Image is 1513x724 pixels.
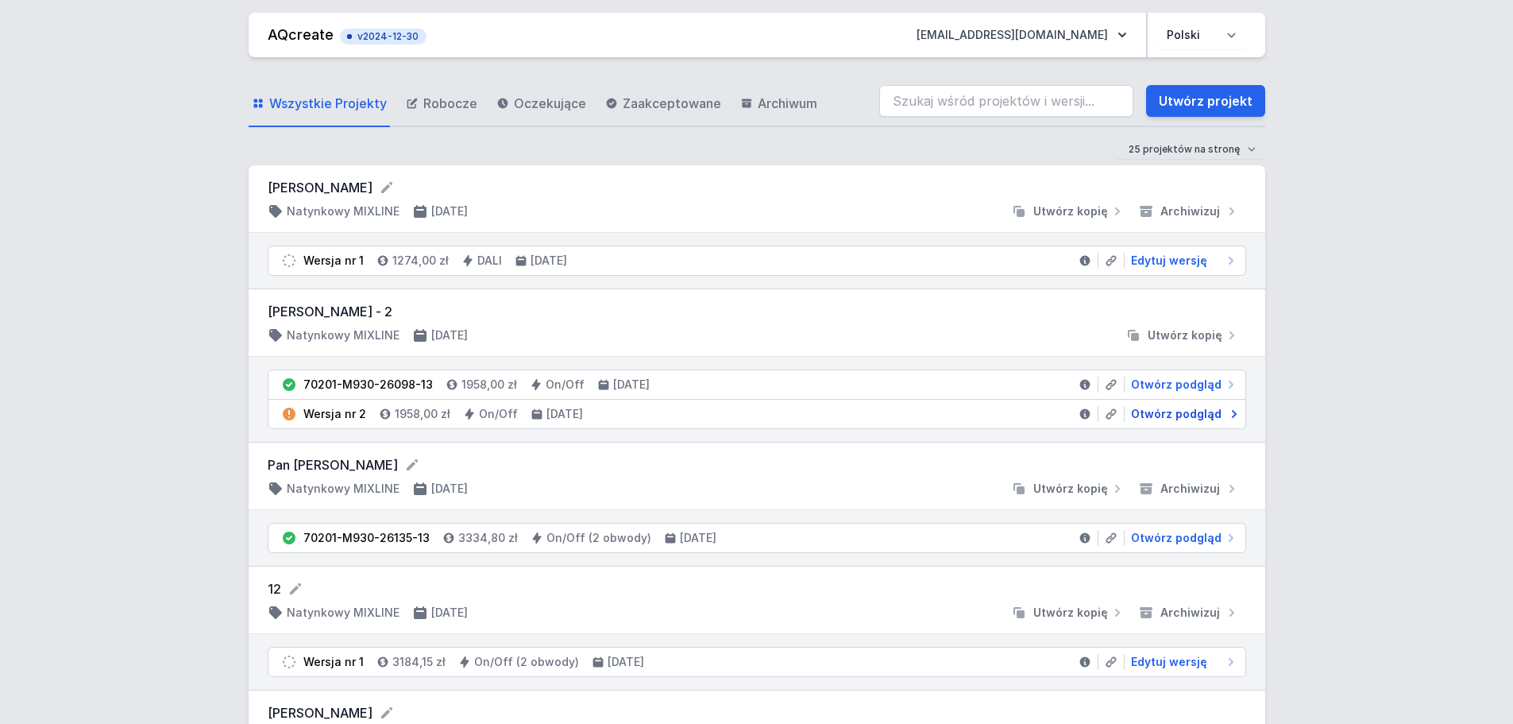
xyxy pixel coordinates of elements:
[904,21,1140,49] button: [EMAIL_ADDRESS][DOMAIN_NAME]
[431,481,468,497] h4: [DATE]
[1125,654,1239,670] a: Edytuj wersję
[1160,605,1220,621] span: Archiwizuj
[1131,530,1222,546] span: Otwórz podgląd
[348,30,419,43] span: v2024-12-30
[493,81,589,127] a: Oczekujące
[303,654,364,670] div: Wersja nr 1
[403,81,481,127] a: Robocze
[287,605,399,621] h4: Natynkowy MIXLINE
[379,180,395,196] button: Edytuj nazwę projektu
[1005,481,1132,497] button: Utwórz kopię
[249,81,390,127] a: Wszystkie Projekty
[1157,21,1246,49] select: Wybierz język
[758,94,817,113] span: Archiwum
[458,530,518,546] h4: 3334,80 zł
[392,253,449,269] h4: 1274,00 zł
[1033,203,1108,219] span: Utwórz kopię
[303,377,433,393] div: 70201-M930-26098-13
[1005,203,1132,219] button: Utwórz kopię
[623,94,721,113] span: Zaakceptowane
[680,530,716,546] h4: [DATE]
[268,455,1246,474] form: Pan [PERSON_NAME]
[281,654,297,670] img: draft.svg
[531,253,567,269] h4: [DATE]
[1148,327,1222,343] span: Utwórz kopię
[269,94,387,113] span: Wszystkie Projekty
[1132,481,1246,497] button: Archiwizuj
[287,327,399,343] h4: Natynkowy MIXLINE
[340,25,426,45] button: v2024-12-30
[287,203,399,219] h4: Natynkowy MIXLINE
[268,703,1246,722] form: [PERSON_NAME]
[546,530,651,546] h4: On/Off (2 obwody)
[287,481,399,497] h4: Natynkowy MIXLINE
[1131,253,1207,269] span: Edytuj wersję
[288,581,303,597] button: Edytuj nazwę projektu
[431,605,468,621] h4: [DATE]
[737,81,820,127] a: Archiwum
[268,178,1246,197] form: [PERSON_NAME]
[879,85,1133,117] input: Szukaj wśród projektów i wersji...
[1146,85,1265,117] a: Utwórz projekt
[379,705,395,721] button: Edytuj nazwę projektu
[477,253,502,269] h4: DALI
[431,203,468,219] h4: [DATE]
[303,406,366,422] div: Wersja nr 2
[423,94,477,113] span: Robocze
[431,327,468,343] h4: [DATE]
[546,406,583,422] h4: [DATE]
[1033,605,1108,621] span: Utwórz kopię
[1119,327,1246,343] button: Utwórz kopię
[1160,481,1220,497] span: Archiwizuj
[602,81,724,127] a: Zaakceptowane
[303,530,430,546] div: 70201-M930-26135-13
[281,253,297,269] img: draft.svg
[608,654,644,670] h4: [DATE]
[268,26,334,43] a: AQcreate
[461,377,517,393] h4: 1958,00 zł
[613,377,650,393] h4: [DATE]
[474,654,579,670] h4: On/Off (2 obwody)
[546,377,585,393] h4: On/Off
[1005,605,1132,621] button: Utwórz kopię
[1131,406,1222,422] span: Otwórz podgląd
[1132,203,1246,219] button: Archiwizuj
[404,457,420,473] button: Edytuj nazwę projektu
[268,302,1246,321] h3: [PERSON_NAME] - 2
[1125,377,1239,393] a: Otwórz podgląd
[268,579,1246,598] form: 12
[1125,406,1239,422] a: Otwórz podgląd
[392,654,446,670] h4: 3184,15 zł
[1131,377,1222,393] span: Otwórz podgląd
[395,406,450,422] h4: 1958,00 zł
[514,94,586,113] span: Oczekujące
[479,406,518,422] h4: On/Off
[1125,530,1239,546] a: Otwórz podgląd
[1125,253,1239,269] a: Edytuj wersję
[1033,481,1108,497] span: Utwórz kopię
[1131,654,1207,670] span: Edytuj wersję
[1132,605,1246,621] button: Archiwizuj
[1160,203,1220,219] span: Archiwizuj
[303,253,364,269] div: Wersja nr 1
